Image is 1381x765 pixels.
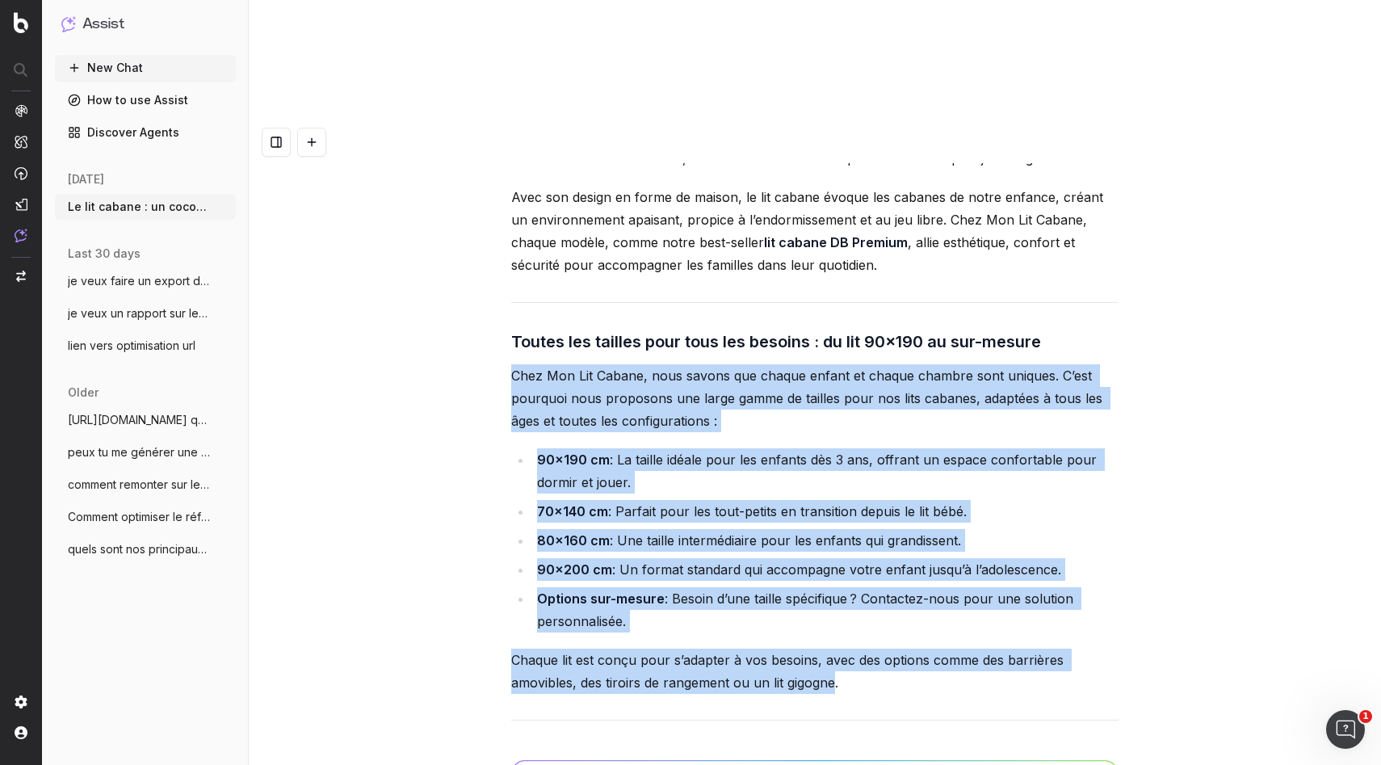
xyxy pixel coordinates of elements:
span: Comment optimiser le référencement du pa [68,509,210,525]
img: logo_orange.svg [26,26,39,39]
iframe: Intercom live chat [1326,710,1365,749]
span: lien vers optimisation url [68,338,195,354]
strong: lit cabane DB Premium [764,234,908,250]
span: [URL][DOMAIN_NAME] que [68,412,210,428]
li: : Un format standard qui accompagne votre enfant jusqu’à l’adolescence. [532,558,1119,581]
span: je veux faire un export de tous les titl [68,273,210,289]
img: Assist [61,16,76,32]
li: : Une taille intermédiaire pour les enfants qui grandissent. [532,529,1119,552]
button: Assist [61,13,229,36]
span: [DATE] [68,171,104,187]
strong: Options sur-mesure [537,591,665,607]
span: 1 [1359,710,1372,723]
button: quels sont nos principaux concurrents su [55,536,236,562]
img: Analytics [15,104,27,117]
img: Botify logo [14,12,28,33]
p: Chez Mon Lit Cabane, nous savons que chaque enfant et chaque chambre sont uniques. C’est pourquoi... [511,364,1119,432]
a: Discover Agents [55,120,236,145]
a: How to use Assist [55,87,236,113]
span: last 30 days [68,246,141,262]
span: comment remonter sur le mot clé "lit enf [68,477,210,493]
h1: Assist [82,13,124,36]
h3: Toutes les tailles pour tous les besoins : du lit 90x190 au sur-mesure [511,329,1119,355]
button: peux tu me générer une belle métadescrip [55,439,236,465]
img: tab_domain_overview_orange.svg [65,94,78,107]
strong: 80x160 cm [537,532,610,549]
li: : Parfait pour les tout-petits en transition depuis le lit bébé. [532,500,1119,523]
p: Chaque lit est conçu pour s’adapter à vos besoins, avec des options comme des barrières amovibles... [511,649,1119,694]
img: Activation [15,166,27,180]
button: lien vers optimisation url [55,333,236,359]
div: Mots-clés [201,95,247,106]
li: : Besoin d’une taille spécifique ? Contactez-nous pour une solution personnalisée. [532,587,1119,633]
button: je veux faire un export de tous les titl [55,268,236,294]
button: je veux un rapport sur les duplications [55,301,236,326]
span: je veux un rapport sur les duplications [68,305,210,322]
strong: 90x190 cm [537,452,610,468]
p: Avec son design en forme de maison, le lit cabane évoque les cabanes de notre enfance, créant un ... [511,186,1119,276]
strong: 90x200 cm [537,561,612,578]
button: New Chat [55,55,236,81]
button: comment remonter sur le mot clé "lit enf [55,472,236,498]
img: Setting [15,696,27,708]
button: [URL][DOMAIN_NAME] que [55,407,236,433]
span: Le lit cabane : un cocon de rêve livré r [68,199,210,215]
img: Assist [15,229,27,242]
div: v 4.0.25 [45,26,79,39]
img: Intelligence [15,135,27,149]
img: Studio [15,198,27,211]
img: website_grey.svg [26,42,39,55]
span: older [68,385,99,401]
span: quels sont nos principaux concurrents su [68,541,210,557]
img: tab_keywords_by_traffic_grey.svg [183,94,196,107]
img: My account [15,726,27,739]
li: : La taille idéale pour les enfants dès 3 ans, offrant un espace confortable pour dormir et jouer. [532,448,1119,494]
div: Domaine: [DOMAIN_NAME] [42,42,183,55]
strong: 70x140 cm [537,503,608,519]
span: peux tu me générer une belle métadescrip [68,444,210,460]
img: Switch project [16,271,26,282]
button: Le lit cabane : un cocon de rêve livré r [55,194,236,220]
button: Comment optimiser le référencement du pa [55,504,236,530]
div: Domaine [83,95,124,106]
